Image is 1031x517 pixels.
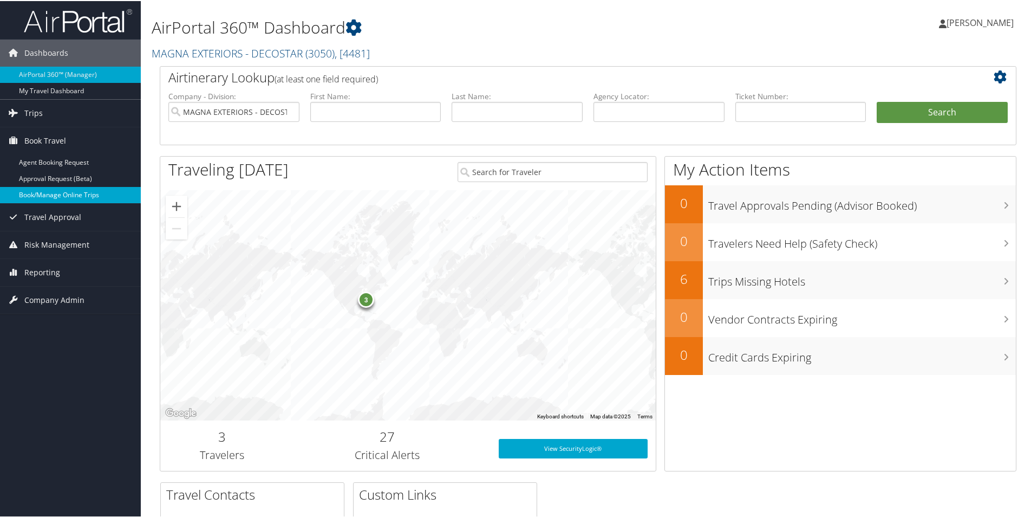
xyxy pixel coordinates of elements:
label: Company - Division: [168,90,299,101]
h2: 3 [168,426,276,445]
a: MAGNA EXTERIORS - DECOSTAR [152,45,370,60]
h2: Airtinerary Lookup [168,67,936,86]
span: Book Travel [24,126,66,153]
a: 0Vendor Contracts Expiring [665,298,1016,336]
h2: Custom Links [359,484,537,503]
label: Ticket Number: [735,90,866,101]
input: Search for Traveler [458,161,648,181]
span: Dashboards [24,38,68,66]
span: ( 3050 ) [305,45,335,60]
img: Google [163,405,199,419]
a: View SecurityLogic® [499,438,648,457]
h3: Travel Approvals Pending (Advisor Booked) [708,192,1016,212]
h1: AirPortal 360™ Dashboard [152,15,734,38]
h3: Travelers Need Help (Safety Check) [708,230,1016,250]
h2: 0 [665,231,703,249]
a: 0Travel Approvals Pending (Advisor Booked) [665,184,1016,222]
a: 0Travelers Need Help (Safety Check) [665,222,1016,260]
h3: Vendor Contracts Expiring [708,306,1016,326]
h3: Trips Missing Hotels [708,268,1016,288]
h2: 0 [665,193,703,211]
h1: Traveling [DATE] [168,157,289,180]
span: Risk Management [24,230,89,257]
button: Keyboard shortcuts [537,412,584,419]
h2: 0 [665,345,703,363]
span: (at least one field required) [275,72,378,84]
h2: 0 [665,307,703,325]
span: Trips [24,99,43,126]
label: Agency Locator: [593,90,725,101]
h3: Travelers [168,447,276,462]
a: [PERSON_NAME] [939,5,1025,38]
h3: Critical Alerts [292,447,482,462]
label: Last Name: [452,90,583,101]
h1: My Action Items [665,157,1016,180]
div: 3 [358,290,374,307]
a: 6Trips Missing Hotels [665,260,1016,298]
button: Zoom out [166,217,187,238]
span: Map data ©2025 [590,412,631,418]
h2: 27 [292,426,482,445]
span: Company Admin [24,286,84,313]
button: Zoom in [166,195,187,216]
button: Search [877,101,1008,122]
h3: Credit Cards Expiring [708,344,1016,364]
span: , [ 4481 ] [335,45,370,60]
a: Open this area in Google Maps (opens a new window) [163,405,199,419]
img: airportal-logo.png [24,7,132,33]
span: Reporting [24,258,60,285]
h2: 6 [665,269,703,287]
span: [PERSON_NAME] [947,16,1014,28]
h2: Travel Contacts [166,484,344,503]
label: First Name: [310,90,441,101]
a: Terms (opens in new tab) [637,412,652,418]
span: Travel Approval [24,203,81,230]
a: 0Credit Cards Expiring [665,336,1016,374]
